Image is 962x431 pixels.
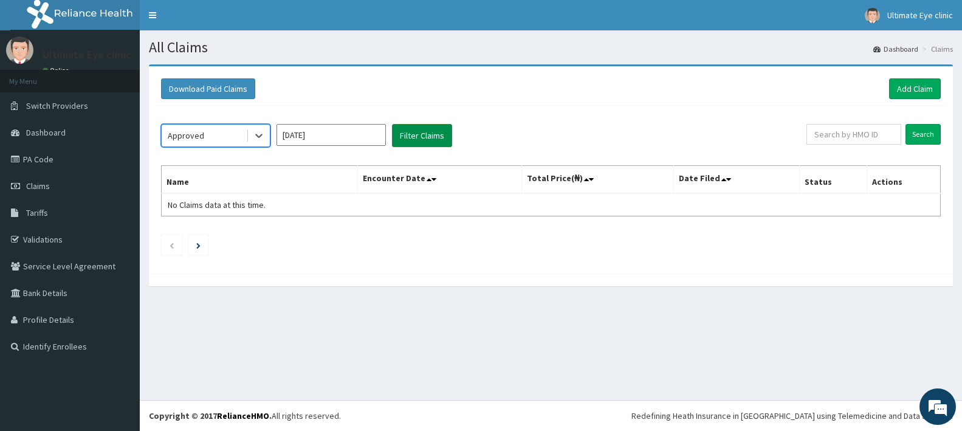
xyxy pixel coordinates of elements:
[43,66,72,75] a: Online
[140,400,962,431] footer: All rights reserved.
[168,129,204,142] div: Approved
[277,124,386,146] input: Select Month and Year
[43,49,131,60] p: Ultimate Eye clinic
[889,78,941,99] a: Add Claim
[217,410,269,421] a: RelianceHMO
[6,36,33,64] img: User Image
[799,166,867,194] th: Status
[873,44,918,54] a: Dashboard
[26,207,48,218] span: Tariffs
[887,10,953,21] span: Ultimate Eye clinic
[521,166,673,194] th: Total Price(₦)
[162,166,358,194] th: Name
[149,40,953,55] h1: All Claims
[905,124,941,145] input: Search
[26,127,66,138] span: Dashboard
[919,44,953,54] li: Claims
[149,410,272,421] strong: Copyright © 2017 .
[26,100,88,111] span: Switch Providers
[26,181,50,191] span: Claims
[865,8,880,23] img: User Image
[392,124,452,147] button: Filter Claims
[169,240,174,250] a: Previous page
[673,166,799,194] th: Date Filed
[357,166,521,194] th: Encounter Date
[168,199,266,210] span: No Claims data at this time.
[161,78,255,99] button: Download Paid Claims
[806,124,901,145] input: Search by HMO ID
[867,166,941,194] th: Actions
[631,410,953,422] div: Redefining Heath Insurance in [GEOGRAPHIC_DATA] using Telemedicine and Data Science!
[196,240,201,250] a: Next page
